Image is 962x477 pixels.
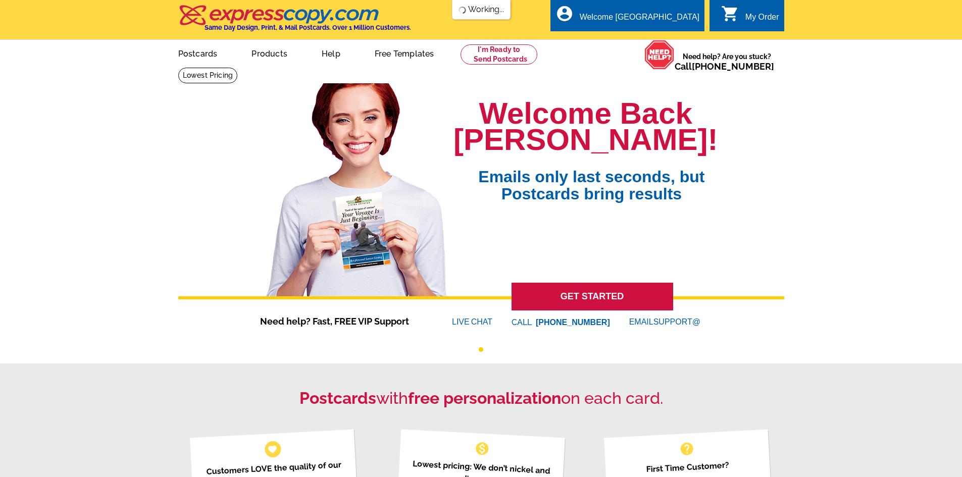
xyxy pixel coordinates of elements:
a: shopping_cart My Order [721,11,779,24]
a: GET STARTED [512,283,673,310]
a: Free Templates [359,41,450,65]
button: 1 of 1 [479,347,483,352]
a: [PHONE_NUMBER] [692,61,774,72]
a: Help [306,41,357,65]
i: shopping_cart [721,5,739,23]
i: account_circle [555,5,574,23]
span: Emails only last seconds, but Postcards bring results [465,153,718,202]
span: favorite [267,444,278,454]
a: Products [235,41,303,65]
font: LIVE [452,316,471,328]
span: monetization_on [474,441,490,457]
strong: Postcards [299,389,376,407]
div: Welcome [GEOGRAPHIC_DATA] [580,13,699,27]
font: SUPPORT@ [653,316,702,328]
h4: Same Day Design, Print, & Mail Postcards. Over 1 Million Customers. [205,24,411,31]
img: help [644,40,675,70]
p: First Time Customer? [617,457,759,477]
span: Need help? Fast, FREE VIP Support [260,314,422,328]
img: loading... [458,6,466,14]
div: My Order [745,13,779,27]
h2: with on each card. [178,389,784,408]
img: welcome-back-logged-in.png [260,75,453,296]
strong: free personalization [408,389,561,407]
span: Call [675,61,774,72]
span: help [679,441,695,457]
a: Same Day Design, Print, & Mail Postcards. Over 1 Million Customers. [178,12,411,31]
a: LIVECHAT [452,317,492,326]
span: Need help? Are you stuck? [675,51,779,72]
h1: Welcome Back [PERSON_NAME]! [453,100,718,153]
a: Postcards [162,41,234,65]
